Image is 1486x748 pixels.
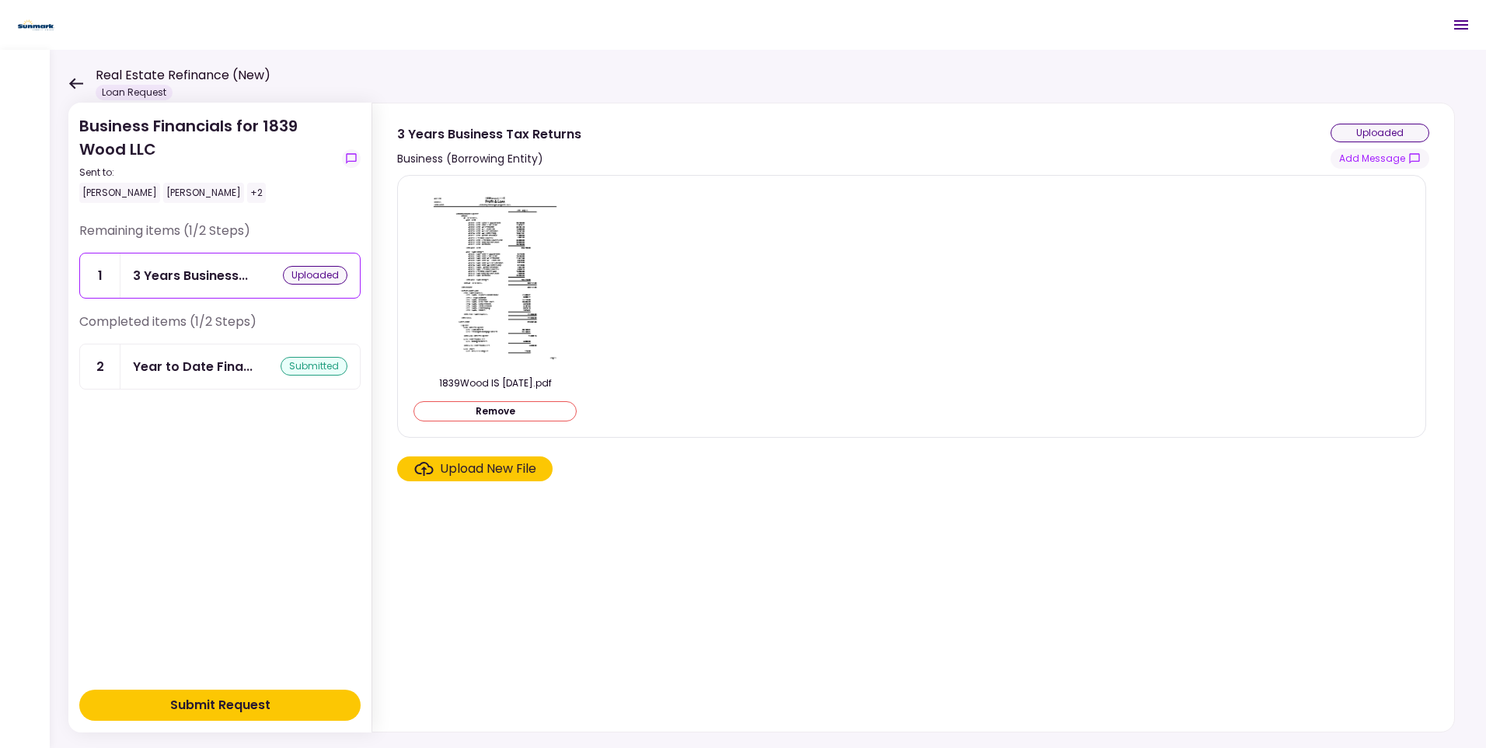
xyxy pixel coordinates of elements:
[413,401,577,421] button: Remove
[133,357,253,376] div: Year to Date Financials
[342,149,361,168] button: show-messages
[397,124,581,144] div: 3 Years Business Tax Returns
[413,376,577,390] div: 1839Wood IS Aug 2025.pdf
[163,183,244,203] div: [PERSON_NAME]
[79,222,361,253] div: Remaining items (1/2 Steps)
[281,357,347,376] div: submitted
[80,253,120,298] div: 1
[79,690,361,721] button: Submit Request
[1442,6,1480,44] button: Open menu
[79,114,336,203] div: Business Financials for 1839 Wood LLC
[80,344,120,389] div: 2
[79,344,361,390] a: 2Year to Date Financialssubmitted
[133,266,248,285] div: 3 Years Business Tax Returns
[96,66,270,85] h1: Real Estate Refinance (New)
[397,456,553,481] span: Click here to upload the required document
[79,313,361,344] div: Completed items (1/2 Steps)
[96,85,173,100] div: Loan Request
[16,13,57,37] img: Partner icon
[397,149,581,168] div: Business (Borrowing Entity)
[371,103,1455,732] div: 3 Years Business Tax ReturnsBusiness (Borrowing Entity)uploadedshow-messages1839Wood IS Aug 2025....
[1331,124,1429,142] div: uploaded
[79,166,336,180] div: Sent to:
[1331,149,1429,169] button: show-messages
[247,183,266,203] div: +2
[440,460,536,478] div: Upload New File
[79,253,361,299] a: 13 Years Business Tax Returnsuploaded
[170,696,270,715] div: Submit Request
[283,266,347,285] div: uploaded
[79,183,160,203] div: [PERSON_NAME]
